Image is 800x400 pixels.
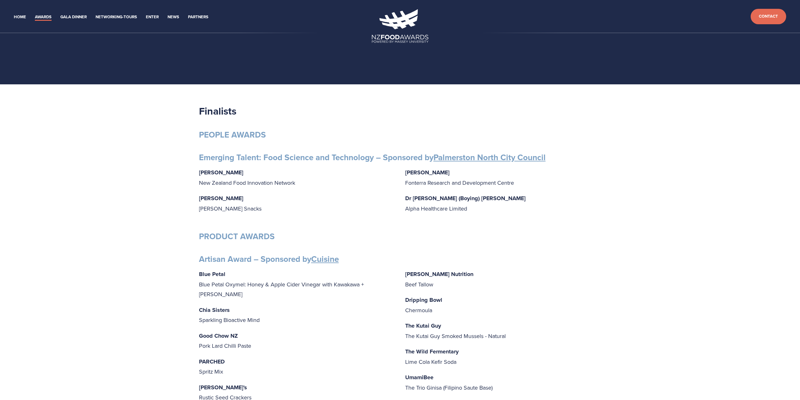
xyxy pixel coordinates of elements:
[188,14,208,21] a: Partners
[405,295,601,315] p: Chermoula
[199,306,230,314] strong: Chia Sisters
[199,104,236,118] strong: Finalists
[199,358,225,366] strong: PARCHED
[311,253,339,265] a: Cuisine
[405,322,441,330] strong: The Kutai Guy
[199,305,395,325] p: Sparkling Bioactive Mind
[199,230,275,242] strong: PRODUCT AWARDS
[14,14,26,21] a: Home
[35,14,52,21] a: Awards
[199,331,395,351] p: Pork Lard Chilli Paste
[405,193,601,213] p: Alpha Healthcare Limited
[405,270,473,278] strong: [PERSON_NAME] Nutrition
[199,193,395,213] p: [PERSON_NAME] Snacks
[60,14,87,21] a: Gala Dinner
[199,194,243,202] strong: [PERSON_NAME]
[405,373,433,381] strong: UmamiBee
[146,14,159,21] a: Enter
[405,346,601,367] p: Lime Cola Kefir Soda
[199,129,266,141] strong: PEOPLE AWARDS
[405,321,601,341] p: The Kutai Guy Smoked Mussels - Natural
[405,296,442,304] strong: Dripping Bowl
[199,167,395,188] p: New Zealand Food Innovation Network
[751,9,786,24] a: Contact
[405,347,459,356] strong: The Wild Fermentary
[405,194,526,202] strong: Dr [PERSON_NAME] (Boying) [PERSON_NAME]
[168,14,179,21] a: News
[199,151,546,163] strong: Emerging Talent: Food Science and Technology – Sponsored by
[199,253,339,265] strong: Artisan Award – Sponsored by
[199,383,247,392] strong: [PERSON_NAME]'s
[433,151,546,163] a: Palmerston North City Council
[405,168,450,177] strong: [PERSON_NAME]
[199,168,243,177] strong: [PERSON_NAME]
[199,332,238,340] strong: Good Chow NZ
[96,14,137,21] a: Networking-Tours
[199,269,395,299] p: Blue Petal Oxymel: Honey & Apple Cider Vinegar with Kawakawa + [PERSON_NAME]
[405,372,601,392] p: The Trio Ginisa (Filipino Saute Base)
[199,270,225,278] strong: Blue Petal
[405,167,601,188] p: Fonterra Research and Development Centre
[199,357,395,377] p: Spritz Mix
[405,269,601,289] p: Beef Tallow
